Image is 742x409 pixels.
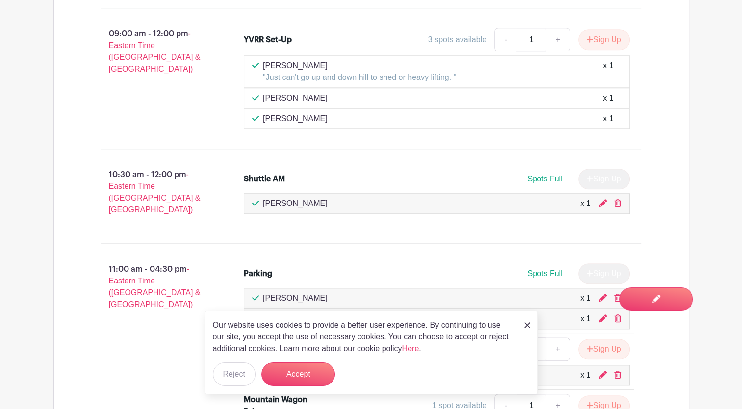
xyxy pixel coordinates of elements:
[263,113,328,125] p: [PERSON_NAME]
[263,198,328,209] p: [PERSON_NAME]
[603,113,613,125] div: x 1
[263,92,328,104] p: [PERSON_NAME]
[578,29,630,50] button: Sign Up
[109,265,201,308] span: - Eastern Time ([GEOGRAPHIC_DATA] & [GEOGRAPHIC_DATA])
[603,60,613,83] div: x 1
[494,28,517,51] a: -
[580,198,590,209] div: x 1
[244,268,272,280] div: Parking
[85,24,229,79] p: 09:00 am - 12:00 pm
[545,337,570,361] a: +
[527,175,562,183] span: Spots Full
[263,72,456,83] p: "Just can't go up and down hill to shed or heavy lifting. "
[109,170,201,214] span: - Eastern Time ([GEOGRAPHIC_DATA] & [GEOGRAPHIC_DATA])
[263,292,328,304] p: [PERSON_NAME]
[402,344,419,353] a: Here
[109,29,201,73] span: - Eastern Time ([GEOGRAPHIC_DATA] & [GEOGRAPHIC_DATA])
[85,259,229,314] p: 11:00 am - 04:30 pm
[603,92,613,104] div: x 1
[213,362,256,386] button: Reject
[580,313,590,325] div: x 1
[578,339,630,359] button: Sign Up
[85,165,229,220] p: 10:30 am - 12:00 pm
[527,269,562,278] span: Spots Full
[261,362,335,386] button: Accept
[428,34,486,46] div: 3 spots available
[524,322,530,328] img: close_button-5f87c8562297e5c2d7936805f587ecaba9071eb48480494691a3f1689db116b3.svg
[244,34,292,46] div: YVRR Set-Up
[213,319,514,355] p: Our website uses cookies to provide a better user experience. By continuing to use our site, you ...
[580,292,590,304] div: x 1
[580,369,590,381] div: x 1
[545,28,570,51] a: +
[244,173,285,185] div: Shuttle AM
[263,60,456,72] p: [PERSON_NAME]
